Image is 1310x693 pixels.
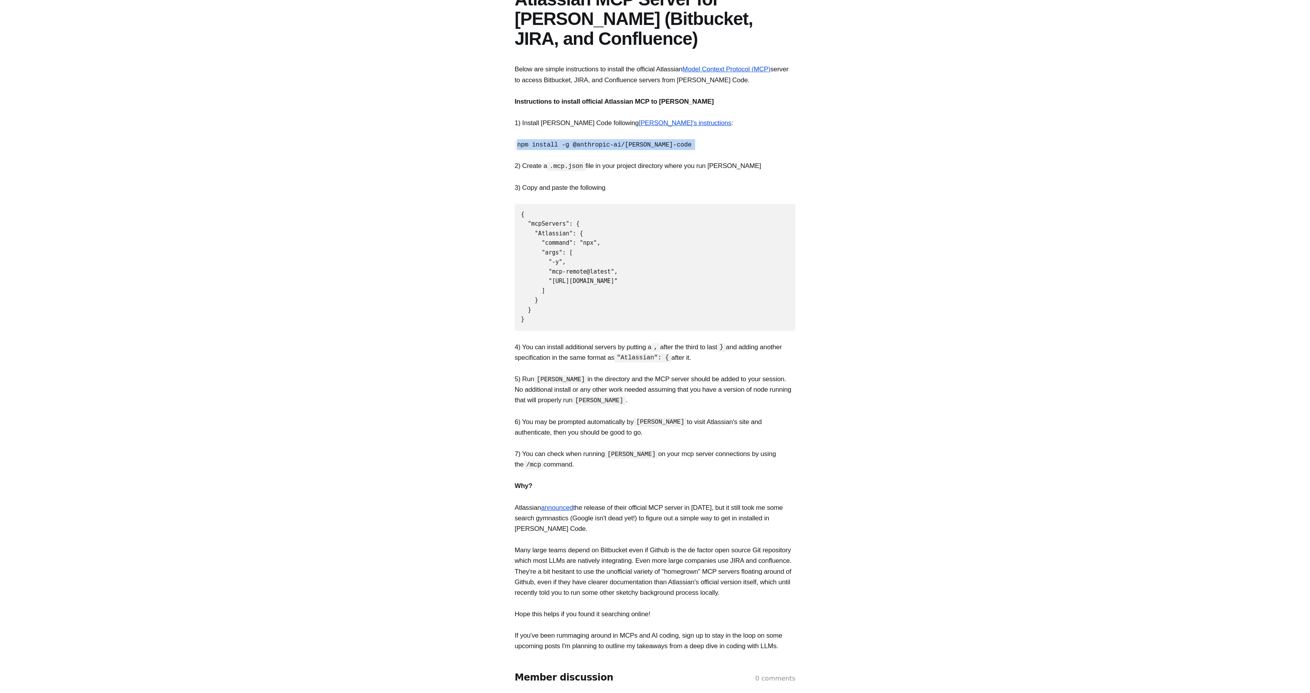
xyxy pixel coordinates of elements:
p: Atlassian the release of their official MCP server in [DATE], but it still took me some search gy... [515,502,795,534]
p: Become a member of to start commenting. [12,58,268,67]
code: /mcp [524,461,543,470]
span: Clearer Thinking [111,58,171,66]
p: 3) Copy and paste the following [515,182,795,193]
p: Many large teams depend on Bitbucket even if Github is the de factor open source Git repository w... [515,545,795,598]
p: 6) You may be prompted automatically by to visit Atlassian's site and authenticate, then you shou... [515,417,795,438]
h1: Start the conversation [83,41,198,55]
a: announced [541,504,573,511]
p: Below are simple instructions to install the official Atlassian server to access Bitbucket, JIRA,... [515,64,795,85]
button: Sign up now [115,78,166,95]
code: .mcp.json [547,162,586,171]
code: [PERSON_NAME] [534,375,588,384]
code: } [717,343,726,352]
strong: Instructions to install official Atlassian MCP to [PERSON_NAME] [515,98,714,105]
code: , [651,343,660,352]
a: Model Context Protocol (MCP) [682,65,770,73]
p: 5) Run in the directory and the MCP server should be added to your session. No additional install... [515,374,795,406]
button: Sign in [159,100,181,108]
p: 4) You can install additional servers by putting a after the third to last and adding another spe... [515,342,795,363]
code: [PERSON_NAME] [572,396,626,405]
code: [PERSON_NAME] [634,418,687,427]
p: 2) Create a file in your project directory where you run [PERSON_NAME] [515,161,795,171]
span: Already a member? [100,100,158,109]
code: npm install -g @anthropic-ai/[PERSON_NAME]-code [515,141,694,150]
div: 0 comments [241,4,281,13]
p: If you've been rummaging around in MCPs and AI coding, sign up to stay in the loop on some upcomi... [515,630,795,651]
code: "Atlassian": { [614,354,671,362]
code: { "mcpServers": { "Atlassian": { "command": "npx", "args": [ "-y", "mcp-remote@latest", "[URL][DO... [521,211,618,323]
strong: Why? [515,482,533,490]
p: 1) Install [PERSON_NAME] Code following : [515,118,795,128]
p: Hope this helps if you found it searching online! [515,609,795,619]
p: 7) You can check when running on your mcp server connections by using the command. [515,449,795,470]
a: [PERSON_NAME]'s instructions [639,119,731,127]
code: [PERSON_NAME] [605,450,658,459]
